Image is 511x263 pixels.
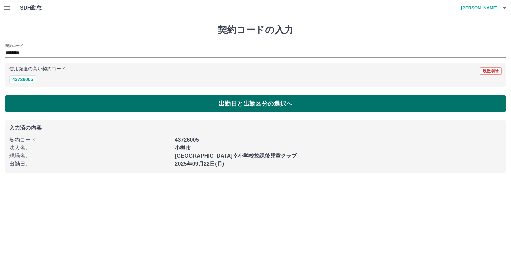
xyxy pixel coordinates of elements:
p: 使用頻度の高い契約コード [9,67,66,71]
p: 出勤日 : [9,160,171,168]
b: [GEOGRAPHIC_DATA]幸小学校放課後児童クラブ [175,153,297,159]
h1: 契約コードの入力 [5,24,506,36]
p: 入力済の内容 [9,125,502,131]
button: 履歴削除 [480,67,502,75]
p: 現場名 : [9,152,171,160]
button: 43726005 [9,75,36,83]
button: 出勤日と出勤区分の選択へ [5,95,506,112]
h2: 契約コード [5,43,23,48]
p: 法人名 : [9,144,171,152]
b: 2025年09月22日(月) [175,161,224,167]
b: 43726005 [175,137,199,143]
p: 契約コード : [9,136,171,144]
b: 小樽市 [175,145,191,151]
